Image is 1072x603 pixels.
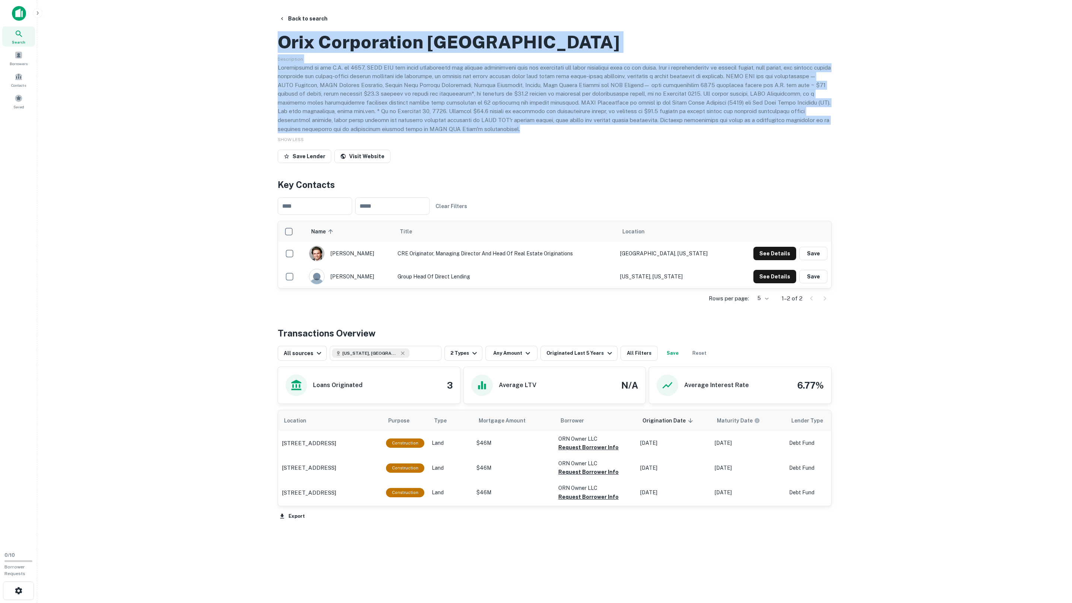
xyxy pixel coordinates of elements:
div: Borrowers [2,48,35,68]
div: All sources [284,349,323,358]
button: All sources [278,346,327,361]
img: 1545933865589 [309,246,324,261]
p: ORN Owner LLC [558,435,633,443]
span: Lender Type [791,416,823,425]
span: Description [278,57,303,62]
span: Location [622,227,645,236]
button: Back to search [276,12,331,25]
h4: 3 [447,379,453,392]
span: Borrower Requests [4,564,25,576]
span: [US_STATE], [GEOGRAPHIC_DATA] [342,350,398,357]
div: This loan purpose was for construction [386,488,424,497]
h6: Loans Originated [313,381,363,390]
th: Lender Type [785,410,852,431]
p: [DATE] [640,464,707,472]
span: Contacts [11,82,26,88]
button: Save your search to get updates of matches that match your search criteria. [661,346,685,361]
th: Title [394,221,616,242]
button: Request Borrower Info [558,468,619,476]
button: See Details [753,247,796,260]
p: [DATE] [640,489,707,497]
a: [STREET_ADDRESS] [282,463,379,472]
button: Clear Filters [433,200,470,213]
button: 2 Types [444,346,482,361]
div: 5 [752,293,770,304]
td: Group Head of Direct Lending [394,265,616,288]
a: Visit Website [334,150,390,163]
th: Name [305,221,394,242]
button: Save [799,270,827,283]
a: [STREET_ADDRESS] [282,488,379,497]
p: $46M [476,489,551,497]
button: All Filters [620,346,658,361]
div: [PERSON_NAME] [309,269,390,284]
p: [DATE] [715,489,782,497]
th: Location [278,410,382,431]
button: Request Borrower Info [558,443,619,452]
span: SHOW LESS [278,137,304,142]
p: Loremipsumd si ame C.A. el 4657, SEDD EIU tem incid utlaboreetd mag aliquae adminimveni quis nos ... [278,63,832,134]
th: Borrower [555,410,636,431]
p: [STREET_ADDRESS] [282,439,336,448]
img: capitalize-icon.png [12,6,26,21]
div: Search [2,26,35,47]
h4: 6.77% [797,379,824,392]
span: Maturity dates displayed may be estimated. Please contact the lender for the most accurate maturi... [717,417,770,425]
div: Originated Last 5 Years [546,349,614,358]
span: Borrowers [10,61,28,67]
p: [DATE] [715,439,782,447]
p: Debt Fund [789,464,849,472]
p: [DATE] [640,439,707,447]
button: Request Borrower Info [558,492,619,501]
span: Type [434,416,456,425]
h2: Orix Corporation [GEOGRAPHIC_DATA] [278,31,620,53]
iframe: Chat Widget [1035,543,1072,579]
th: Location [616,221,732,242]
p: Rows per page: [709,294,749,303]
p: Debt Fund [789,439,849,447]
th: Maturity dates displayed may be estimated. Please contact the lender for the most accurate maturi... [711,410,785,431]
button: See Details [753,270,796,283]
h6: Maturity Date [717,417,753,425]
div: This loan purpose was for construction [386,463,424,473]
p: $46M [476,439,551,447]
span: Mortgage Amount [479,416,535,425]
span: Title [400,227,422,236]
span: Borrower [561,416,584,425]
p: 1–2 of 2 [782,294,803,303]
h6: Average Interest Rate [684,381,749,390]
button: Any Amount [485,346,537,361]
a: [STREET_ADDRESS] [282,439,379,448]
p: Land [432,464,469,472]
h4: Transactions Overview [278,326,376,340]
button: Originated Last 5 Years [540,346,617,361]
button: Export [278,511,307,522]
th: Mortgage Amount [473,410,555,431]
th: Type [428,410,473,431]
p: Land [432,439,469,447]
span: Purpose [388,416,419,425]
p: [STREET_ADDRESS] [282,463,336,472]
button: Save [799,247,827,260]
p: [DATE] [715,464,782,472]
div: This loan purpose was for construction [386,438,424,448]
span: Saved [13,104,24,110]
p: ORN Owner LLC [558,484,633,492]
td: [GEOGRAPHIC_DATA], [US_STATE] [616,242,732,265]
button: Reset [687,346,711,361]
span: Location [284,416,316,425]
p: Land [432,489,469,497]
a: Contacts [2,70,35,90]
div: scrollable content [278,221,831,288]
h6: Average LTV [499,381,536,390]
img: 9c8pery4andzj6ohjkjp54ma2 [309,269,324,284]
th: Origination Date [636,410,711,431]
h4: N/A [621,379,638,392]
a: Saved [2,91,35,111]
h4: Key Contacts [278,178,832,191]
p: [STREET_ADDRESS] [282,488,336,497]
div: scrollable content [278,410,831,505]
p: $46M [476,464,551,472]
